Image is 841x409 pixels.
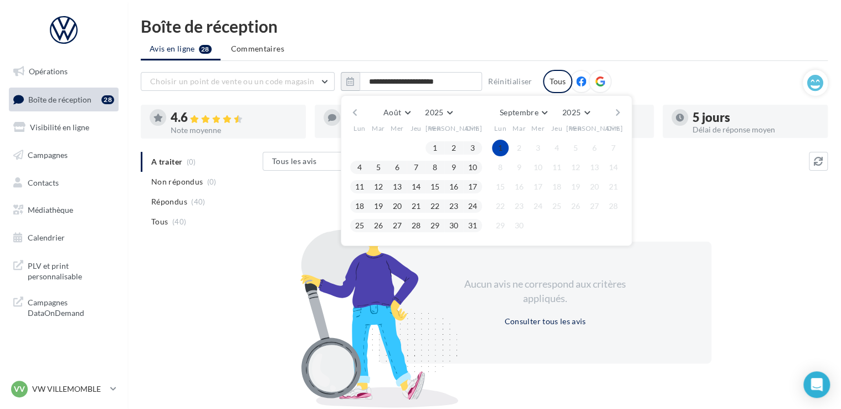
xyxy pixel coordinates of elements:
[543,70,572,93] div: Tous
[7,60,121,83] a: Opérations
[32,384,106,395] p: VW VILLEMOMBLE
[370,217,387,234] button: 26
[408,178,424,195] button: 14
[272,156,317,166] span: Tous les avis
[427,159,443,176] button: 8
[511,159,527,176] button: 9
[548,159,565,176] button: 11
[389,198,406,214] button: 20
[427,140,443,156] button: 1
[172,217,186,226] span: (40)
[586,178,603,195] button: 20
[450,277,640,305] div: Aucun avis ne correspond aux critères appliqués.
[492,159,509,176] button: 8
[551,124,562,133] span: Jeu
[427,178,443,195] button: 15
[263,152,373,171] button: Tous les avis
[28,295,114,319] span: Campagnes DataOnDemand
[445,178,462,195] button: 16
[171,126,297,134] div: Note moyenne
[7,290,121,323] a: Campagnes DataOnDemand
[427,217,443,234] button: 29
[389,178,406,195] button: 13
[389,217,406,234] button: 27
[548,140,565,156] button: 4
[7,198,121,222] a: Médiathèque
[607,124,620,133] span: Dim
[141,18,828,34] div: Boîte de réception
[567,198,584,214] button: 26
[492,198,509,214] button: 22
[512,124,526,133] span: Mar
[567,140,584,156] button: 5
[494,124,506,133] span: Lun
[7,171,121,195] a: Contacts
[207,177,217,186] span: (0)
[151,176,203,187] span: Non répondus
[586,198,603,214] button: 27
[511,140,527,156] button: 2
[425,108,443,117] span: 2025
[492,178,509,195] button: 15
[7,116,121,139] a: Visibilité en ligne
[353,124,366,133] span: Lun
[408,198,424,214] button: 21
[605,159,622,176] button: 14
[511,198,527,214] button: 23
[464,217,481,234] button: 31
[370,198,387,214] button: 19
[511,217,527,234] button: 30
[141,72,335,91] button: Choisir un point de vente ou un code magasin
[351,159,368,176] button: 4
[379,105,414,120] button: Août
[464,178,481,195] button: 17
[605,178,622,195] button: 21
[28,94,91,104] span: Boîte de réception
[28,205,73,214] span: Médiathèque
[408,217,424,234] button: 28
[7,254,121,287] a: PLV et print personnalisable
[567,159,584,176] button: 12
[530,178,546,195] button: 17
[548,178,565,195] button: 18
[605,140,622,156] button: 7
[586,140,603,156] button: 6
[372,124,385,133] span: Mar
[464,140,481,156] button: 3
[464,159,481,176] button: 10
[566,124,623,133] span: [PERSON_NAME]
[445,217,462,234] button: 30
[411,124,422,133] span: Jeu
[389,159,406,176] button: 6
[425,124,483,133] span: [PERSON_NAME]
[567,178,584,195] button: 19
[693,126,819,134] div: Délai de réponse moyen
[427,198,443,214] button: 22
[370,159,387,176] button: 5
[445,198,462,214] button: 23
[530,140,546,156] button: 3
[492,140,509,156] button: 1
[445,159,462,176] button: 9
[466,124,479,133] span: Dim
[531,124,545,133] span: Mer
[28,258,114,282] span: PLV et print personnalisable
[558,105,594,120] button: 2025
[151,216,168,227] span: Tous
[28,150,68,160] span: Campagnes
[511,178,527,195] button: 16
[7,226,121,249] a: Calendrier
[14,384,25,395] span: VV
[391,124,404,133] span: Mer
[530,198,546,214] button: 24
[464,198,481,214] button: 24
[408,159,424,176] button: 7
[445,140,462,156] button: 2
[351,178,368,195] button: 11
[605,198,622,214] button: 28
[351,217,368,234] button: 25
[191,197,205,206] span: (40)
[30,122,89,132] span: Visibilité en ligne
[370,178,387,195] button: 12
[562,108,581,117] span: 2025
